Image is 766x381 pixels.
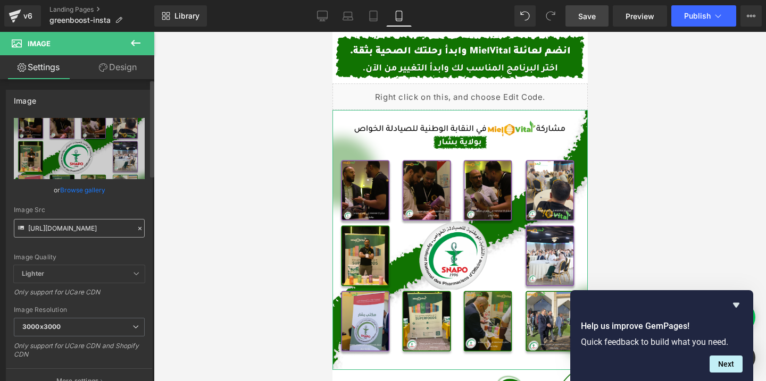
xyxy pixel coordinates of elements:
[14,342,145,366] div: Only support for UCare CDN and Shopify CDN
[22,323,61,331] b: 3000x3000
[684,12,711,20] span: Publish
[22,269,44,277] b: Lighter
[154,5,207,27] a: New Library
[60,181,105,199] a: Browse gallery
[14,253,145,261] div: Image Quality
[671,5,736,27] button: Publish
[14,90,36,105] div: Image
[613,5,667,27] a: Preview
[710,355,743,372] button: Next question
[740,5,762,27] button: More
[335,5,361,27] a: Laptop
[14,288,145,303] div: Only support for UCare CDN
[49,16,111,24] span: greenboost-insta
[386,5,412,27] a: Mobile
[581,320,743,333] h2: Help us improve GemPages!
[14,219,145,238] input: Link
[581,299,743,372] div: Help us improve GemPages!
[310,5,335,27] a: Desktop
[174,11,199,21] span: Library
[540,5,561,27] button: Redo
[361,5,386,27] a: Tablet
[730,299,743,311] button: Hide survey
[14,206,145,214] div: Image Src
[21,9,35,23] div: v6
[79,55,156,79] a: Design
[4,5,41,27] a: v6
[514,5,536,27] button: Undo
[14,184,145,196] div: or
[581,337,743,347] p: Quick feedback to build what you need.
[49,5,154,14] a: Landing Pages
[626,11,654,22] span: Preview
[578,11,596,22] span: Save
[28,39,51,48] span: Image
[14,306,145,314] div: Image Resolution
